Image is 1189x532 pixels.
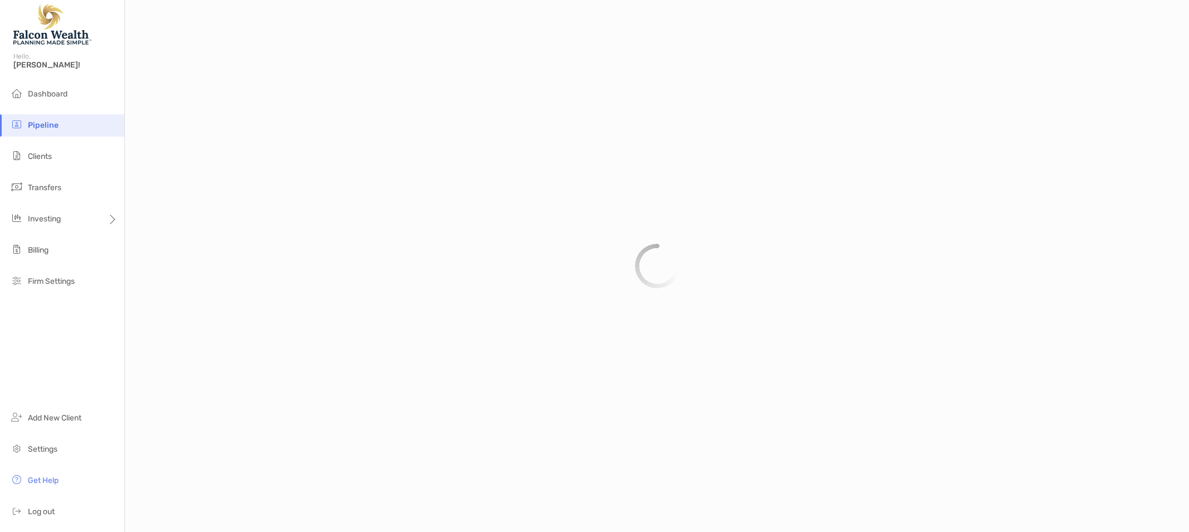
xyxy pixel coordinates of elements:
[10,504,23,518] img: logout icon
[10,149,23,162] img: clients icon
[28,507,55,516] span: Log out
[28,277,75,286] span: Firm Settings
[13,4,91,45] img: Falcon Wealth Planning Logo
[10,118,23,131] img: pipeline icon
[10,410,23,424] img: add_new_client icon
[10,243,23,256] img: billing icon
[10,86,23,100] img: dashboard icon
[10,180,23,194] img: transfers icon
[28,152,52,161] span: Clients
[10,473,23,486] img: get-help icon
[28,444,57,454] span: Settings
[28,120,59,130] span: Pipeline
[10,211,23,225] img: investing icon
[10,442,23,455] img: settings icon
[28,476,59,485] span: Get Help
[10,274,23,287] img: firm-settings icon
[28,214,61,224] span: Investing
[28,245,48,255] span: Billing
[13,60,118,70] span: [PERSON_NAME]!
[28,89,67,99] span: Dashboard
[28,413,81,423] span: Add New Client
[28,183,61,192] span: Transfers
